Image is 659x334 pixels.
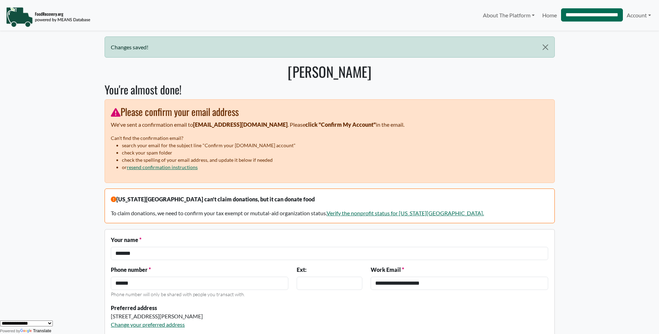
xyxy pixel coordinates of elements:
strong: [EMAIL_ADDRESS][DOMAIN_NAME] [193,121,288,128]
img: Google Translate [20,329,33,334]
a: resend confirmation instructions [127,164,198,170]
a: Translate [20,328,51,333]
li: check your spam folder [122,149,548,156]
strong: Preferred address [111,304,157,311]
a: Verify the nonprofit status for [US_STATE][GEOGRAPHIC_DATA]. [327,210,484,216]
label: Work Email [371,266,404,274]
a: Account [623,8,655,22]
p: To claim donations, we need to confirm your tax exempt or mututal-aid organization status. [111,209,548,217]
li: check the spelling of your email address, and update it below if needed [122,156,548,164]
li: or [122,164,548,171]
h3: Please confirm your email address [111,106,548,118]
a: Home [538,8,561,22]
p: [US_STATE][GEOGRAPHIC_DATA] can't claim donations, but it can donate food [111,195,548,203]
p: Can't find the confirmation email? [111,134,548,142]
small: Phone number will only be shared with people you transact with. [111,291,245,297]
strong: click "Confirm My Account" [305,121,376,128]
label: Phone number [111,266,151,274]
div: Changes saved! [105,36,555,58]
label: Ext: [297,266,306,274]
a: About The Platform [479,8,538,22]
label: Your name [111,236,141,244]
h2: You're almost done! [105,83,555,96]
button: Close [536,37,554,58]
div: [STREET_ADDRESS][PERSON_NAME] [111,312,362,320]
li: search your email for the subject line "Confirm your [DOMAIN_NAME] account" [122,142,548,149]
img: NavigationLogo_FoodRecovery-91c16205cd0af1ed486a0f1a7774a6544ea792ac00100771e7dd3ec7c0e58e41.png [6,7,90,27]
p: We've sent a confirmation email to . Please in the email. [111,120,548,129]
h1: [PERSON_NAME] [105,63,555,80]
